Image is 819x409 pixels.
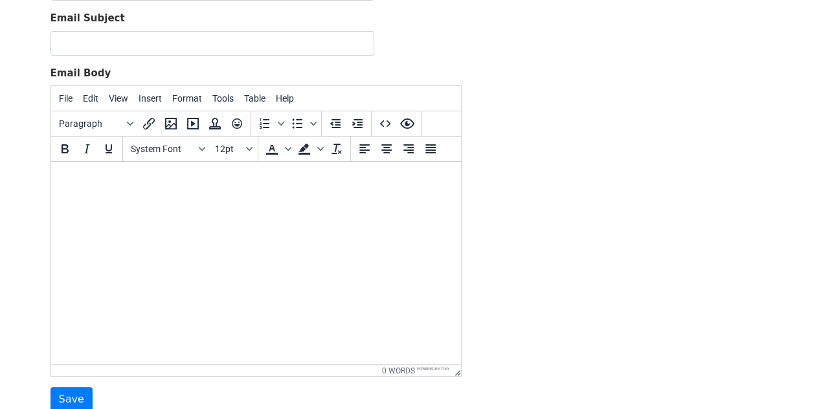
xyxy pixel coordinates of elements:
button: Underline [98,138,120,160]
label: Email Subject [50,11,125,26]
span: View [109,93,128,104]
span: 12pt [215,144,243,154]
span: Tools [212,93,234,104]
div: Numbered list [254,113,286,135]
div: Text color [261,138,293,160]
button: Increase indent [346,113,368,135]
button: Insert/edit media [182,113,204,135]
span: Format [172,93,202,104]
button: Insert/edit link [138,113,160,135]
button: Blocks [54,113,138,135]
button: Bold [54,138,76,160]
button: Italic [76,138,98,160]
button: Fonts [126,138,210,160]
button: Insert template [204,113,226,135]
button: Font sizes [210,138,255,160]
div: Background color [293,138,326,160]
iframe: Chat Widget [754,347,819,409]
button: Emoticons [226,113,248,135]
label: Email Body [50,66,111,81]
span: Help [276,93,294,104]
div: Bullet list [286,113,319,135]
button: Justify [420,138,442,160]
button: Source code [374,113,396,135]
button: Preview [396,113,418,135]
button: 0 words [382,366,415,375]
iframe: Rich Text Area. Press ALT-0 for help. [51,162,461,364]
button: Align center [376,138,398,160]
a: Powered by Tiny [417,366,450,371]
button: Clear formatting [326,138,348,160]
div: Resize [450,365,461,376]
span: Insert [139,93,162,104]
button: Insert/edit image [160,113,182,135]
span: System Font [131,144,194,154]
span: Table [244,93,265,104]
button: Decrease indent [324,113,346,135]
button: Align left [353,138,376,160]
button: Align right [398,138,420,160]
span: Paragraph [59,118,122,129]
span: File [59,93,73,104]
span: Edit [83,93,98,104]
